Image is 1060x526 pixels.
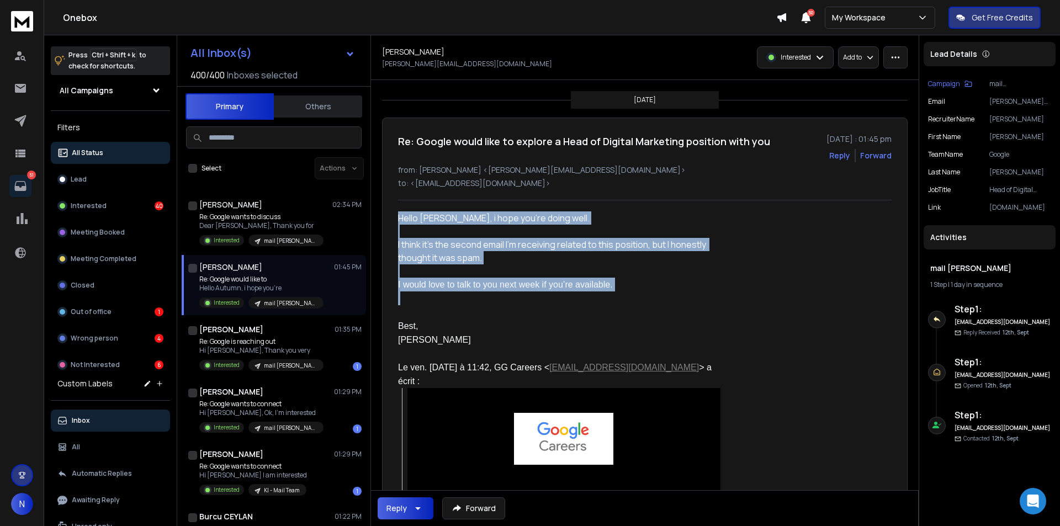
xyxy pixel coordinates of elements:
p: Interested [214,423,240,432]
p: Hello Autumn, i hope you’re [199,284,324,293]
span: Ctrl + Shift + k [90,49,137,61]
p: teamName [928,150,963,159]
p: to: <[EMAIL_ADDRESS][DOMAIN_NAME]> [398,178,892,189]
h1: All Campaigns [60,85,113,96]
p: Contacted [963,434,1019,443]
p: jobTitle [928,185,951,194]
p: [PERSON_NAME] [989,132,1051,141]
p: recruiterName [928,115,974,124]
div: 1 [155,307,163,316]
p: Head of Digital Marketing [989,185,1051,194]
div: 1 [353,487,362,496]
div: 1 [353,362,362,371]
h6: [EMAIL_ADDRESS][DOMAIN_NAME] [955,371,1051,379]
button: Interested40 [51,195,170,217]
p: [PERSON_NAME] [989,115,1051,124]
div: Forward [860,150,892,161]
button: N [11,493,33,515]
button: Meeting Booked [51,221,170,243]
button: Forward [442,497,505,519]
span: 12th, Sept [985,381,1011,389]
p: [PERSON_NAME][EMAIL_ADDRESS][DOMAIN_NAME] [989,97,1051,106]
p: Opened [963,381,1011,390]
p: Re: Google is reaching out [199,337,324,346]
p: Out of office [71,307,112,316]
p: Interested [214,361,240,369]
div: Activities [924,225,1056,249]
p: Hi [PERSON_NAME], Ok, I’m interested [199,408,324,417]
p: [PERSON_NAME][EMAIL_ADDRESS][DOMAIN_NAME] [382,60,552,68]
p: [DATE] : 01:45 pm [826,134,892,145]
p: 01:45 PM [334,263,362,272]
img: logo [11,11,33,31]
h1: Re: Google would like to explore a Head of Digital Marketing position with you [398,134,770,149]
span: I would love to talk to you next week if you’re available. [398,280,613,289]
p: All Status [72,148,103,157]
span: 50 [807,9,815,17]
button: Campaign [928,79,972,88]
p: KI - Mail Team [264,486,300,495]
div: Reply [386,503,407,514]
p: Meeting Completed [71,254,136,263]
span: 12th, Sept [992,434,1019,442]
p: mail [PERSON_NAME] [989,79,1051,88]
p: Re: Google would like to [199,275,324,284]
h3: Custom Labels [57,378,113,389]
p: Meeting Booked [71,228,125,237]
h1: Burcu CEYLAN [199,511,253,522]
button: Primary [185,93,274,120]
span: Best, [398,321,418,331]
p: Lead Details [930,49,977,60]
span: 1 Step [930,280,947,289]
button: Reply [829,150,850,161]
p: Reply Received [963,328,1029,337]
h1: All Inbox(s) [190,47,252,59]
h6: Step 1 : [955,302,1051,316]
p: Interested [781,53,811,62]
span: 12th, Sept [1003,328,1029,336]
div: Open Intercom Messenger [1020,488,1046,514]
button: Lead [51,168,170,190]
p: Link [928,203,941,212]
p: from: [PERSON_NAME] <[PERSON_NAME][EMAIL_ADDRESS][DOMAIN_NAME]> [398,164,892,176]
button: Not Interested6 [51,354,170,376]
p: Last Name [928,168,960,177]
p: mail [PERSON_NAME] [264,299,317,307]
p: Email [928,97,945,106]
button: All Status [51,142,170,164]
p: Add to [843,53,862,62]
button: Reply [378,497,433,519]
p: Re: Google wants to connect [199,400,324,408]
p: [DOMAIN_NAME] [989,203,1051,212]
p: 02:34 PM [332,200,362,209]
p: My Workspace [832,12,890,23]
h1: Onebox [63,11,776,24]
p: First Name [928,132,961,141]
p: Inbox [72,416,90,425]
h1: [PERSON_NAME] [199,449,263,460]
div: 4 [155,334,163,343]
label: Select [202,164,221,173]
button: Wrong person4 [51,327,170,349]
button: Get Free Credits [948,7,1041,29]
p: 01:29 PM [334,387,362,396]
p: mail [PERSON_NAME] [264,237,317,245]
h1: mail [PERSON_NAME] [930,263,1049,274]
div: 40 [155,201,163,210]
span: Le ven. [DATE] à 11:42, GG Careers < > a écrit : [398,363,714,386]
h6: [EMAIL_ADDRESS][DOMAIN_NAME] [955,318,1051,326]
button: All [51,436,170,458]
button: Out of office1 [51,301,170,323]
h1: [PERSON_NAME] [199,262,262,273]
h1: [PERSON_NAME] [382,46,444,57]
h1: [PERSON_NAME] [199,199,262,210]
button: Meeting Completed [51,248,170,270]
p: 01:35 PM [335,325,362,334]
h3: Filters [51,120,170,135]
p: Re: Google wants to discuss [199,212,324,221]
p: Re: Google wants to connect [199,462,307,471]
div: 6 [155,360,163,369]
p: Dear [PERSON_NAME], Thank you for [199,221,324,230]
p: 01:22 PM [335,512,362,521]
